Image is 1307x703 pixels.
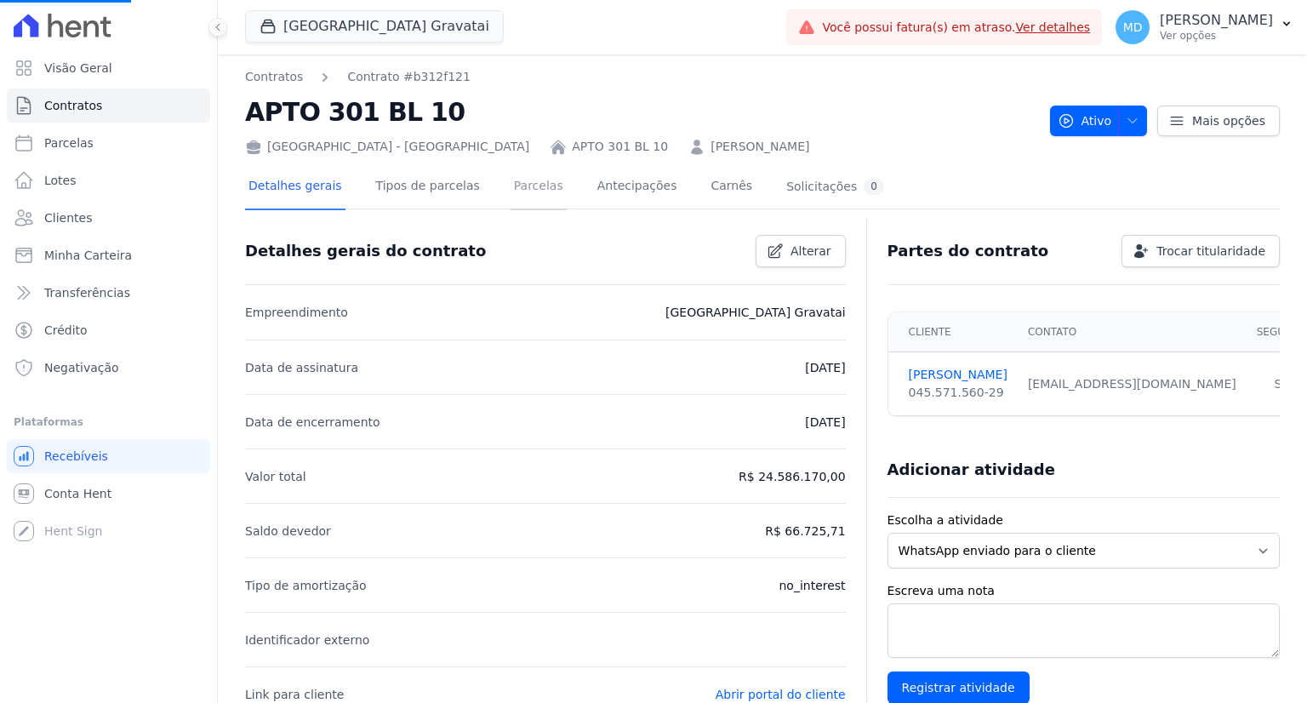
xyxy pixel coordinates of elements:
[888,582,1280,600] label: Escreva uma nota
[44,60,112,77] span: Visão Geral
[14,412,203,432] div: Plataformas
[888,241,1049,261] h3: Partes do contrato
[44,134,94,151] span: Parcelas
[1160,29,1273,43] p: Ver opções
[245,412,380,432] p: Data de encerramento
[245,93,1036,131] h2: APTO 301 BL 10
[1058,106,1112,136] span: Ativo
[511,165,567,210] a: Parcelas
[44,448,108,465] span: Recebíveis
[805,357,845,378] p: [DATE]
[572,138,668,156] a: APTO 301 BL 10
[1160,12,1273,29] p: [PERSON_NAME]
[786,179,884,195] div: Solicitações
[888,512,1280,529] label: Escolha a atividade
[1192,112,1265,129] span: Mais opções
[1028,375,1236,393] div: [EMAIL_ADDRESS][DOMAIN_NAME]
[7,126,210,160] a: Parcelas
[790,243,831,260] span: Alterar
[245,521,331,541] p: Saldo devedor
[44,172,77,189] span: Lotes
[1016,20,1091,34] a: Ver detalhes
[7,276,210,310] a: Transferências
[1123,21,1143,33] span: MD
[44,97,102,114] span: Contratos
[1102,3,1307,51] button: MD [PERSON_NAME] Ver opções
[739,466,846,487] p: R$ 24.586.170,00
[756,235,846,267] a: Alterar
[1050,106,1148,136] button: Ativo
[44,485,111,502] span: Conta Hent
[783,165,888,210] a: Solicitações0
[7,201,210,235] a: Clientes
[44,209,92,226] span: Clientes
[7,313,210,347] a: Crédito
[347,68,471,86] a: Contrato #b312f121
[245,575,367,596] p: Tipo de amortização
[779,575,845,596] p: no_interest
[707,165,756,210] a: Carnês
[665,302,846,323] p: [GEOGRAPHIC_DATA] Gravatai
[888,312,1018,352] th: Cliente
[245,357,358,378] p: Data de assinatura
[909,366,1007,384] a: [PERSON_NAME]
[864,179,884,195] div: 0
[765,521,845,541] p: R$ 66.725,71
[1122,235,1280,267] a: Trocar titularidade
[245,138,529,156] div: [GEOGRAPHIC_DATA] - [GEOGRAPHIC_DATA]
[1156,243,1265,260] span: Trocar titularidade
[7,477,210,511] a: Conta Hent
[245,68,303,86] a: Contratos
[7,238,210,272] a: Minha Carteira
[44,247,132,264] span: Minha Carteira
[1157,106,1280,136] a: Mais opções
[7,163,210,197] a: Lotes
[7,439,210,473] a: Recebíveis
[909,384,1007,402] div: 045.571.560-29
[44,284,130,301] span: Transferências
[44,322,88,339] span: Crédito
[1018,312,1247,352] th: Contato
[245,68,471,86] nav: Breadcrumb
[44,359,119,376] span: Negativação
[245,466,306,487] p: Valor total
[716,688,846,701] a: Abrir portal do cliente
[594,165,681,210] a: Antecipações
[245,302,348,323] p: Empreendimento
[888,460,1055,480] h3: Adicionar atividade
[245,241,486,261] h3: Detalhes gerais do contrato
[245,10,504,43] button: [GEOGRAPHIC_DATA] Gravatai
[711,138,809,156] a: [PERSON_NAME]
[822,19,1090,37] span: Você possui fatura(s) em atraso.
[245,165,345,210] a: Detalhes gerais
[373,165,483,210] a: Tipos de parcelas
[7,51,210,85] a: Visão Geral
[7,89,210,123] a: Contratos
[245,630,369,650] p: Identificador externo
[245,68,1036,86] nav: Breadcrumb
[7,351,210,385] a: Negativação
[805,412,845,432] p: [DATE]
